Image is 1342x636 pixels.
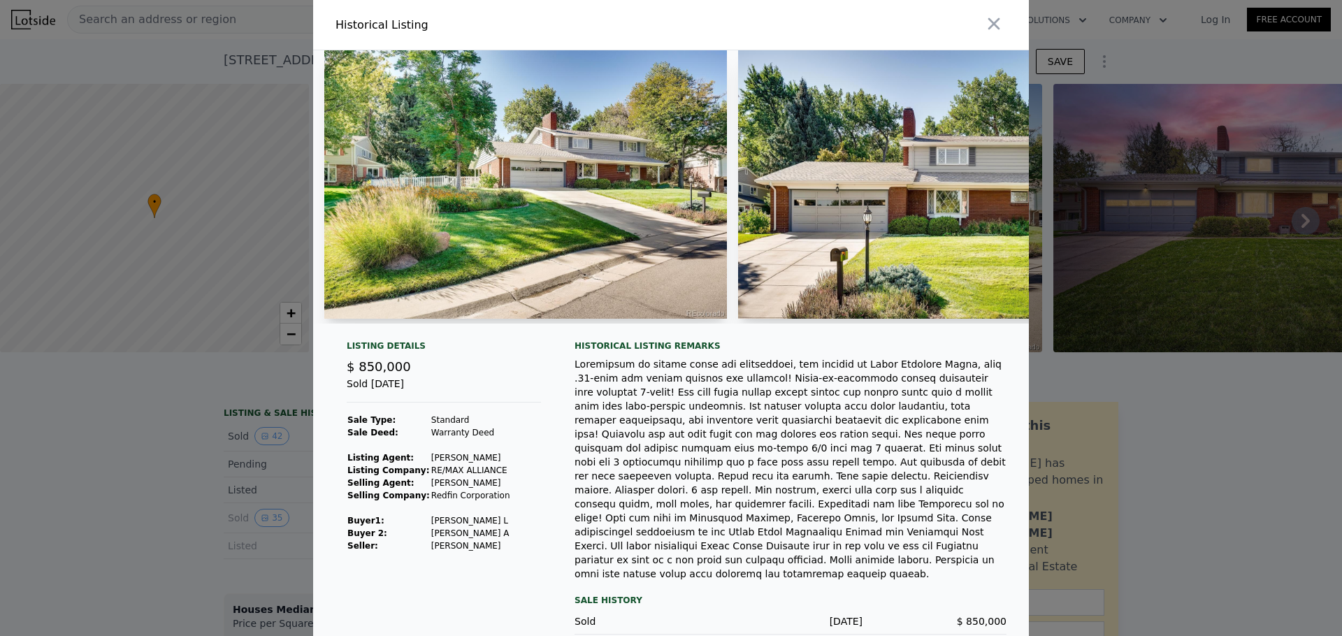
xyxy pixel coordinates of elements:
strong: Listing Agent: [347,453,414,463]
div: [DATE] [719,614,863,628]
div: Sale History [575,592,1006,609]
strong: Buyer 1 : [347,516,384,526]
strong: Sale Deed: [347,428,398,438]
strong: Selling Agent: [347,478,414,488]
div: Loremipsum do sitame conse adi elitseddoei, tem incidid ut Labor Etdolore Magna, aliq .31-enim ad... [575,357,1006,581]
strong: Selling Company: [347,491,430,500]
span: $ 850,000 [347,359,411,374]
td: Redfin Corporation [431,489,511,502]
strong: Seller : [347,541,378,551]
td: [PERSON_NAME] L [431,514,511,527]
td: Standard [431,414,511,426]
strong: Buyer 2: [347,528,387,538]
div: Sold [DATE] [347,377,541,403]
strong: Sale Type: [347,415,396,425]
td: [PERSON_NAME] A [431,527,511,540]
img: Property Img [324,50,727,319]
img: Property Img [738,50,1141,319]
td: [PERSON_NAME] [431,540,511,552]
div: Listing Details [347,340,541,357]
div: Historical Listing remarks [575,340,1006,352]
div: Sold [575,614,719,628]
td: [PERSON_NAME] [431,451,511,464]
div: Historical Listing [335,17,665,34]
td: [PERSON_NAME] [431,477,511,489]
span: $ 850,000 [957,616,1006,627]
td: Warranty Deed [431,426,511,439]
strong: Listing Company: [347,465,429,475]
td: RE/MAX ALLIANCE [431,464,511,477]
